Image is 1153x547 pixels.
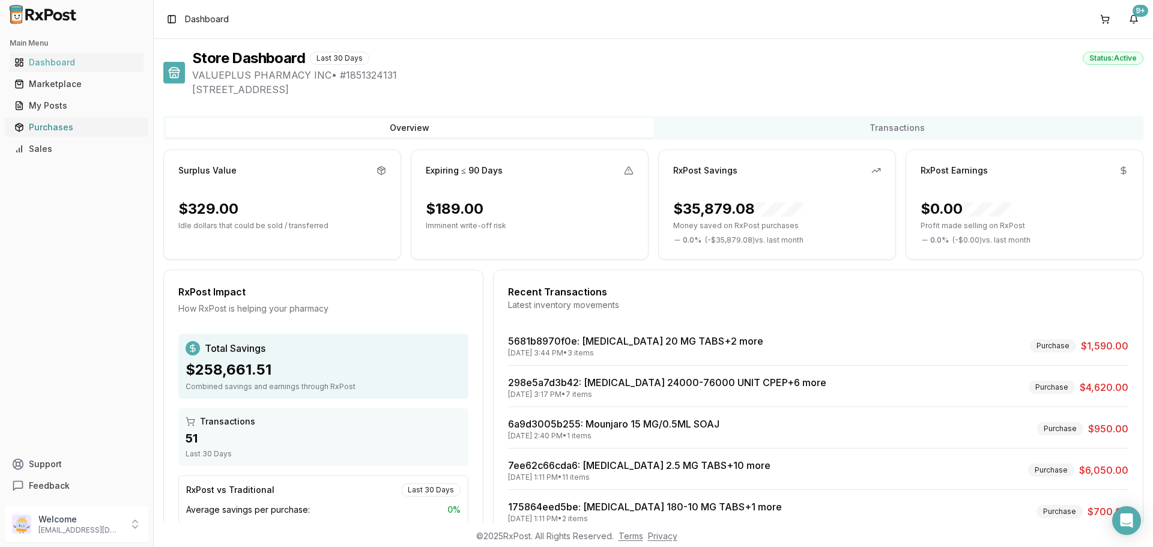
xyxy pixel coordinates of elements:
p: Profit made selling on RxPost [921,221,1128,231]
div: My Posts [14,100,139,112]
div: [DATE] 2:40 PM • 1 items [508,431,719,441]
div: Recent Transactions [508,285,1128,299]
span: Total Savings [205,341,265,355]
div: Combined savings and earnings through RxPost [186,382,461,391]
button: Transactions [653,118,1141,138]
div: $189.00 [426,199,483,219]
span: ( - $35,879.08 ) vs. last month [705,235,803,245]
div: RxPost Earnings [921,165,988,177]
div: Expiring ≤ 90 Days [426,165,503,177]
button: My Posts [5,96,148,115]
span: ( - $0.00 ) vs. last month [952,235,1030,245]
span: Dashboard [185,13,229,25]
p: [EMAIL_ADDRESS][DOMAIN_NAME] [38,525,122,535]
div: Last 30 Days [401,483,461,497]
div: Dashboard [14,56,139,68]
span: [STREET_ADDRESS] [192,82,1143,97]
div: Surplus Value [178,165,237,177]
div: Sales [14,143,139,155]
button: Marketplace [5,74,148,94]
div: [DATE] 3:17 PM • 7 items [508,390,826,399]
a: Privacy [648,531,677,541]
span: 0.0 % [683,235,701,245]
div: Last 30 Days [310,52,369,65]
a: Marketplace [10,73,144,95]
div: RxPost Impact [178,285,468,299]
a: 298e5a7d3b42: [MEDICAL_DATA] 24000-76000 UNIT CPEP+6 more [508,376,826,388]
div: How RxPost is helping your pharmacy [178,303,468,315]
span: $6,050.00 [1079,463,1128,477]
div: Purchase [1029,381,1075,394]
span: VALUEPLUS PHARMACY INC • # 1851324131 [192,68,1143,82]
div: Status: Active [1083,52,1143,65]
a: Dashboard [10,52,144,73]
span: Average savings per purchase: [186,504,310,516]
span: 0.0 % [930,235,949,245]
span: Feedback [29,480,70,492]
span: $950.00 [1088,422,1128,436]
p: Welcome [38,513,122,525]
div: Purchase [1030,339,1076,352]
p: Money saved on RxPost purchases [673,221,881,231]
a: 5681b8970f0e: [MEDICAL_DATA] 20 MG TABS+2 more [508,335,763,347]
button: Sales [5,139,148,159]
div: Purchase [1037,422,1083,435]
img: User avatar [12,515,31,534]
img: RxPost Logo [5,5,82,24]
h1: Store Dashboard [192,49,305,68]
button: Dashboard [5,53,148,72]
a: Purchases [10,116,144,138]
div: Purchase [1028,464,1074,477]
div: [DATE] 1:11 PM • 2 items [508,514,782,524]
button: 9+ [1124,10,1143,29]
a: Terms [619,531,643,541]
a: 175864eed5be: [MEDICAL_DATA] 180-10 MG TABS+1 more [508,501,782,513]
div: Marketplace [14,78,139,90]
div: 51 [186,430,461,447]
div: $0.00 [921,199,1011,219]
span: $4,620.00 [1080,380,1128,394]
div: RxPost Savings [673,165,737,177]
span: 0 % [447,504,461,516]
div: RxPost vs Traditional [186,484,274,496]
button: Feedback [5,475,148,497]
h2: Main Menu [10,38,144,48]
div: Purchases [14,121,139,133]
div: [DATE] 3:44 PM • 3 items [508,348,763,358]
a: Sales [10,138,144,160]
div: Open Intercom Messenger [1112,506,1141,535]
a: 6a9d3005b255: Mounjaro 15 MG/0.5ML SOAJ [508,418,719,430]
p: Idle dollars that could be sold / transferred [178,221,386,231]
p: Imminent write-off risk [426,221,634,231]
button: Support [5,453,148,475]
div: $35,879.08 [673,199,803,219]
div: [DATE] 1:11 PM • 11 items [508,473,770,482]
div: $329.00 [178,199,238,219]
button: Overview [166,118,653,138]
a: My Posts [10,95,144,116]
span: Transactions [200,416,255,428]
span: $700.00 [1088,504,1128,519]
a: 7ee62c66cda6: [MEDICAL_DATA] 2.5 MG TABS+10 more [508,459,770,471]
button: Purchases [5,118,148,137]
div: Latest inventory movements [508,299,1128,311]
div: Last 30 Days [186,449,461,459]
nav: breadcrumb [185,13,229,25]
div: 9+ [1133,5,1148,17]
span: $1,590.00 [1081,339,1128,353]
div: $258,661.51 [186,360,461,379]
div: Purchase [1036,505,1083,518]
